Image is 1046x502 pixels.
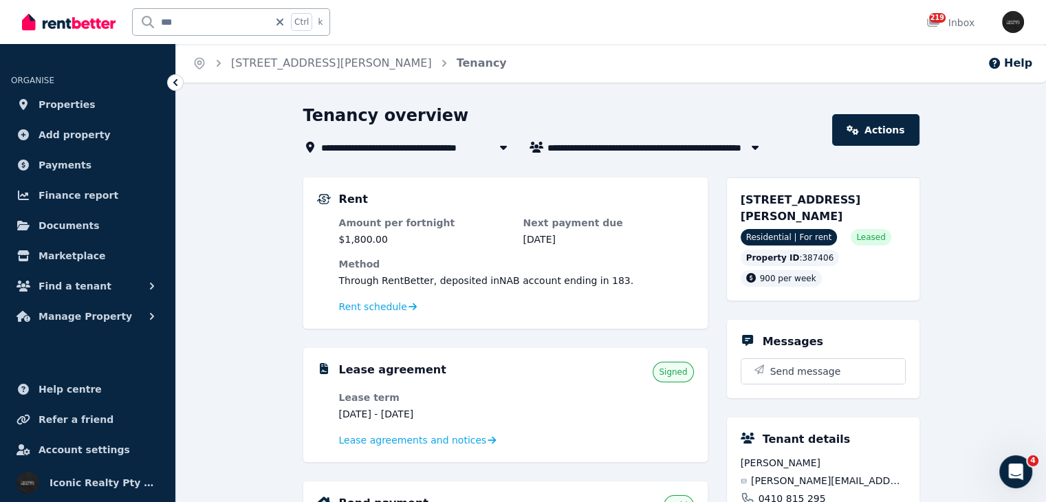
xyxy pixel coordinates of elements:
[291,13,312,31] span: Ctrl
[39,248,105,264] span: Marketplace
[659,367,687,378] span: Signed
[39,217,100,234] span: Documents
[856,232,885,243] span: Leased
[741,250,840,266] div: : 387406
[231,56,432,69] a: [STREET_ADDRESS][PERSON_NAME]
[926,16,974,30] div: Inbox
[339,391,510,404] dt: Lease term
[339,407,510,421] dd: [DATE] - [DATE]
[11,121,164,149] a: Add property
[339,191,368,208] h5: Rent
[11,303,164,330] button: Manage Property
[39,381,102,397] span: Help centre
[11,406,164,433] a: Refer a friend
[39,411,113,428] span: Refer a friend
[770,364,841,378] span: Send message
[339,433,497,447] a: Lease agreements and notices
[746,252,800,263] span: Property ID
[303,105,469,127] h1: Tenancy overview
[39,187,118,204] span: Finance report
[339,275,634,286] span: Through RentBetter , deposited in NAB account ending in 183 .
[741,359,905,384] button: Send message
[11,151,164,179] a: Payments
[176,44,523,83] nav: Breadcrumb
[339,433,487,447] span: Lease agreements and notices
[988,55,1032,72] button: Help
[339,300,407,314] span: Rent schedule
[11,375,164,403] a: Help centre
[741,193,861,223] span: [STREET_ADDRESS][PERSON_NAME]
[929,13,946,23] span: 219
[751,474,906,488] span: [PERSON_NAME][EMAIL_ADDRESS][PERSON_NAME][DOMAIN_NAME]
[11,272,164,300] button: Find a tenant
[763,431,851,448] h5: Tenant details
[1002,11,1024,33] img: Iconic Realty Pty Ltd
[457,56,507,69] a: Tenancy
[11,436,164,463] a: Account settings
[11,91,164,118] a: Properties
[832,114,919,146] a: Actions
[339,257,694,271] dt: Method
[523,232,694,246] dd: [DATE]
[741,456,906,470] span: [PERSON_NAME]
[50,474,159,491] span: Iconic Realty Pty Ltd
[22,12,116,32] img: RentBetter
[39,441,130,458] span: Account settings
[11,76,54,85] span: ORGANISE
[11,212,164,239] a: Documents
[39,278,111,294] span: Find a tenant
[339,362,446,378] h5: Lease agreement
[1027,455,1038,466] span: 4
[339,216,510,230] dt: Amount per fortnight
[760,274,816,283] span: 900 per week
[17,472,39,494] img: Iconic Realty Pty Ltd
[317,194,331,204] img: Rental Payments
[39,96,96,113] span: Properties
[339,300,417,314] a: Rent schedule
[39,157,91,173] span: Payments
[339,232,510,246] dd: $1,800.00
[999,455,1032,488] iframe: Intercom live chat
[741,229,838,245] span: Residential | For rent
[39,127,111,143] span: Add property
[318,17,323,28] span: k
[763,334,823,350] h5: Messages
[523,216,694,230] dt: Next payment due
[11,242,164,270] a: Marketplace
[11,182,164,209] a: Finance report
[39,308,132,325] span: Manage Property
